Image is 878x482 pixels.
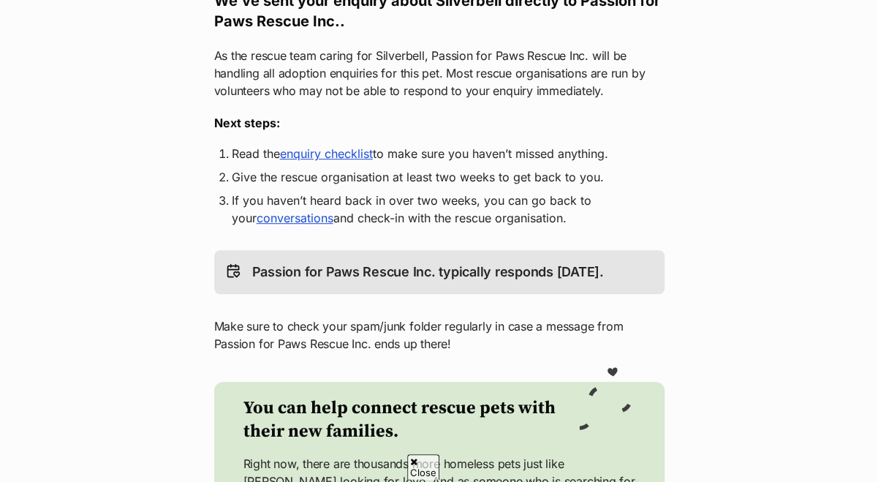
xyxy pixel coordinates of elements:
[257,211,333,225] a: conversations
[214,114,665,132] h3: Next steps:
[243,396,577,443] h2: You can help connect rescue pets with their new families.
[214,317,665,353] p: Make sure to check your spam/junk folder regularly in case a message from Passion for Paws Rescue...
[252,262,604,282] p: Passion for Paws Rescue Inc. typically responds [DATE].
[407,454,439,480] span: Close
[280,146,373,161] a: enquiry checklist
[214,47,665,99] p: As the rescue team caring for Silverbell, Passion for Paws Rescue Inc. will be handling all adopt...
[232,192,647,227] li: If you haven’t heard back in over two weeks, you can go back to your and check-in with the rescue...
[232,145,647,162] li: Read the to make sure you haven’t missed anything.
[232,168,647,186] li: Give the rescue organisation at least two weeks to get back to you.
